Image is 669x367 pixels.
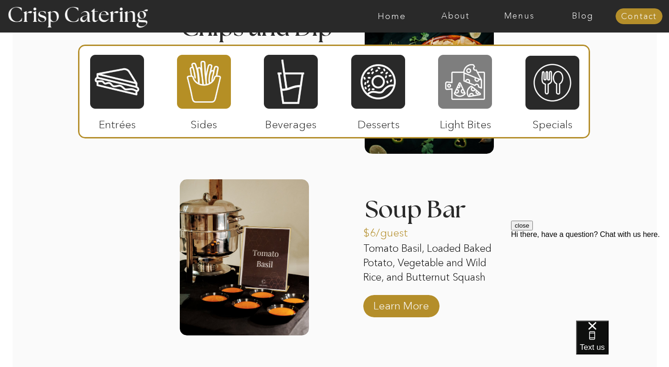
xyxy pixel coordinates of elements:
a: About [424,12,487,21]
p: Specials [521,109,583,136]
p: Beverages [260,109,321,136]
p: Entrées [86,109,148,136]
a: Menus [487,12,551,21]
h3: Soup Bar [365,198,525,227]
a: Learn More [370,290,432,317]
a: Contact [616,12,662,21]
p: Sides [173,109,235,136]
a: Home [360,12,424,21]
p: $6/guest [181,36,243,63]
a: Blog [551,12,615,21]
iframe: podium webchat widget bubble [576,321,669,367]
p: Tomato Basil, Loaded Baked Potato, Vegetable and Wild Rice, and Butternut Squash [363,242,506,286]
iframe: podium webchat widget prompt [511,221,669,332]
p: Desserts [348,109,409,136]
p: $6/guest [363,217,425,244]
p: Light Bites [434,109,496,136]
